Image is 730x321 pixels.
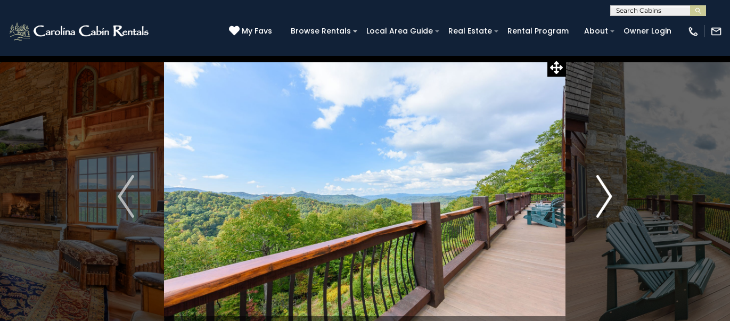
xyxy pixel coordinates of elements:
a: Browse Rentals [285,23,356,39]
a: Real Estate [443,23,497,39]
a: About [579,23,613,39]
a: Rental Program [502,23,574,39]
a: Local Area Guide [361,23,438,39]
img: mail-regular-white.png [710,26,722,37]
img: arrow [118,175,134,218]
a: My Favs [229,26,275,37]
a: Owner Login [618,23,677,39]
img: White-1-2.png [8,21,152,42]
span: My Favs [242,26,272,37]
img: phone-regular-white.png [687,26,699,37]
img: arrow [596,175,612,218]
